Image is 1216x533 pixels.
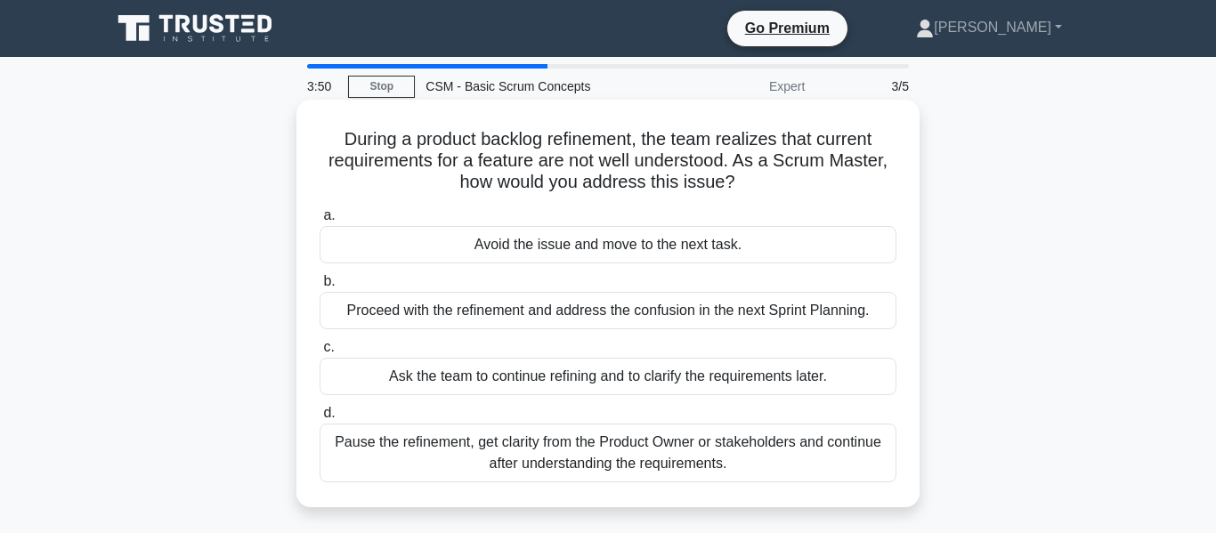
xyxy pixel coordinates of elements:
a: Stop [348,76,415,98]
span: b. [323,273,335,288]
div: Expert [660,69,815,104]
div: 3/5 [815,69,920,104]
span: d. [323,405,335,420]
div: CSM - Basic Scrum Concepts [415,69,660,104]
a: Go Premium [734,17,840,39]
h5: During a product backlog refinement, the team realizes that current requirements for a feature ar... [318,128,898,194]
span: a. [323,207,335,222]
div: Avoid the issue and move to the next task. [320,226,896,263]
div: Proceed with the refinement and address the confusion in the next Sprint Planning. [320,292,896,329]
div: 3:50 [296,69,348,104]
a: [PERSON_NAME] [873,10,1105,45]
div: Ask the team to continue refining and to clarify the requirements later. [320,358,896,395]
div: Pause the refinement, get clarity from the Product Owner or stakeholders and continue after under... [320,424,896,482]
span: c. [323,339,334,354]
